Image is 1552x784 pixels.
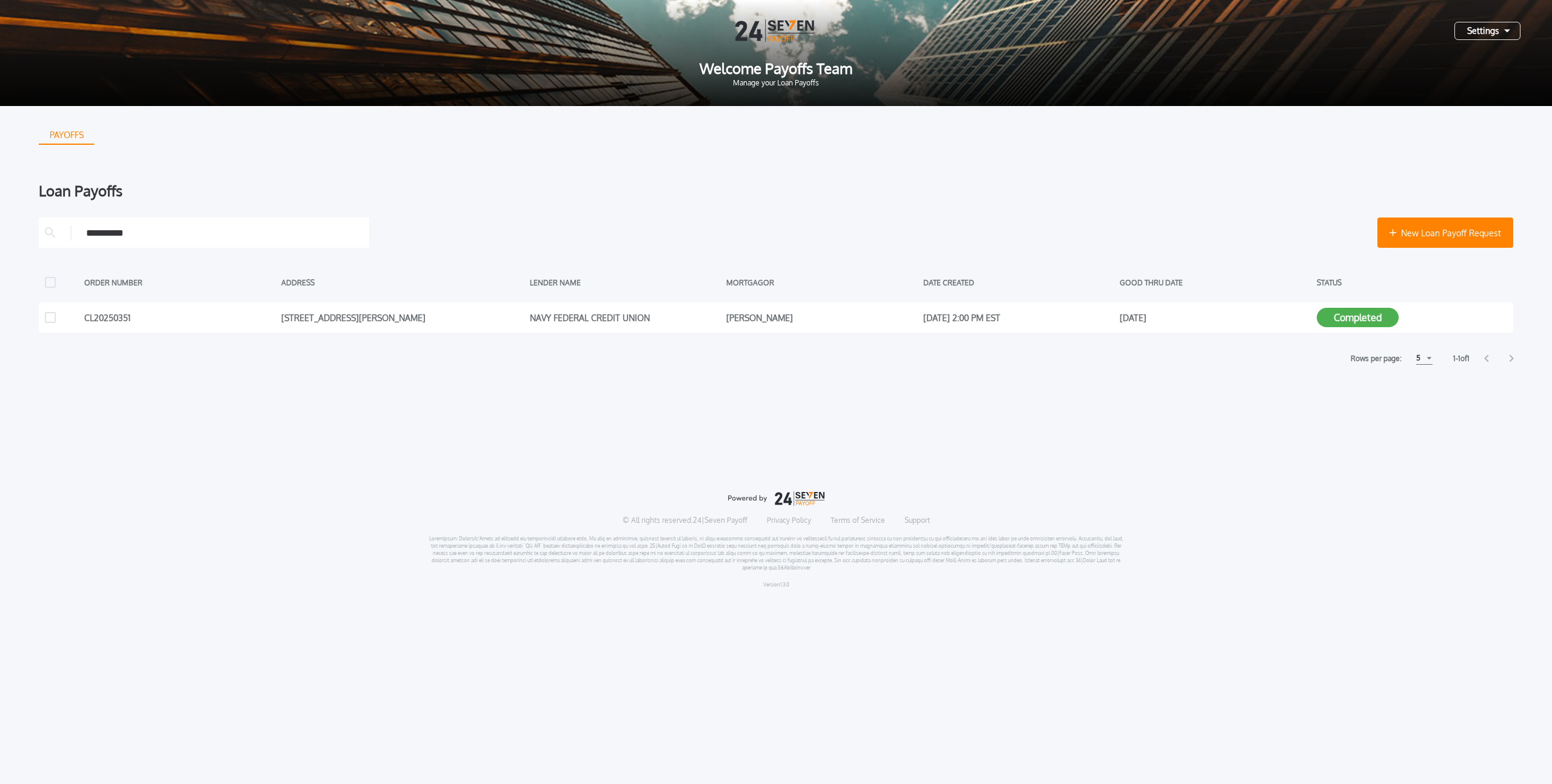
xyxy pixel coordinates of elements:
img: Logo [735,19,817,42]
p: © All rights reserved. 24|Seven Payoff [623,516,748,525]
div: CL20250351 [84,308,275,327]
button: New Loan Payoff Request [1377,218,1513,248]
div: [DATE] 2:00 PM EST [923,308,1114,327]
img: logo [727,491,824,506]
a: Support [905,516,930,525]
span: Manage your Loan Payoffs [19,79,1533,87]
div: [PERSON_NAME] [726,308,917,327]
div: NAVY FEDERAL CREDIT UNION [530,308,721,327]
span: New Loan Payoff Request [1401,227,1501,239]
span: Welcome Payoffs Team [19,61,1533,76]
div: STATUS [1317,273,1508,291]
div: [STREET_ADDRESS][PERSON_NAME] [281,308,524,327]
div: DATE CREATED [923,273,1114,291]
div: PAYOFFS [40,125,93,145]
label: 1 - 1 of 1 [1453,353,1470,365]
div: MORTGAGOR [726,273,917,291]
div: ORDER NUMBER [84,273,275,291]
button: Completed [1317,308,1399,327]
label: Rows per page: [1351,353,1402,365]
p: Loremipsum: Dolorsit/Ametc ad elitsedd eiu temporincidi utlabore etdo. Ma aliq en adminimve, quis... [429,535,1124,571]
div: ADDRESS [281,273,524,291]
p: Version 1.3.0 [763,581,789,588]
a: Terms of Service [831,516,885,525]
div: Loan Payoffs [39,184,1513,198]
div: LENDER NAME [530,273,721,291]
div: GOOD THRU DATE [1120,273,1311,291]
a: Privacy Policy [767,516,811,525]
button: 5 [1416,352,1433,365]
button: PAYOFFS [39,125,94,145]
div: [DATE] [1120,308,1311,327]
button: Settings [1454,22,1520,40]
div: 5 [1416,351,1420,365]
